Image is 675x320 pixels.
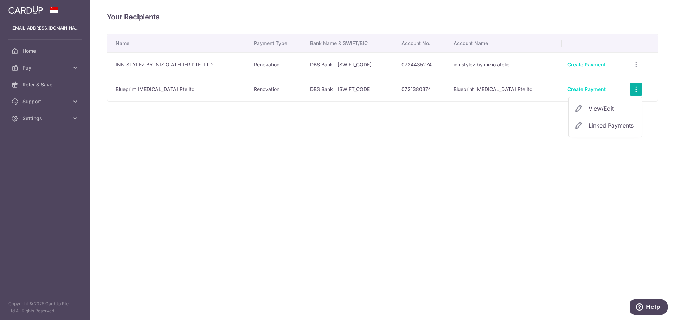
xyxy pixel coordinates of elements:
a: View/Edit [569,100,642,117]
th: Account Name [448,34,561,52]
td: 0724435274 [396,52,448,77]
td: Blueprint [MEDICAL_DATA] Pte ltd [448,77,561,102]
th: Bank Name & SWIFT/BIC [304,34,396,52]
td: inn stylez by inizio atelier [448,52,561,77]
td: DBS Bank | [SWIFT_CODE] [304,52,396,77]
a: Create Payment [567,86,606,92]
img: CardUp [8,6,43,14]
span: View/Edit [589,104,636,113]
th: Payment Type [248,34,304,52]
iframe: Opens a widget where you can find more information [630,299,668,316]
td: 0721380374 [396,77,448,102]
td: Renovation [248,77,304,102]
h4: Your Recipients [107,11,658,22]
a: Create Payment [567,61,606,67]
td: INN STYLEZ BY INIZIO ATELIER PTE. LTD. [107,52,248,77]
span: Pay [22,64,69,71]
td: Renovation [248,52,304,77]
th: Name [107,34,248,52]
p: [EMAIL_ADDRESS][DOMAIN_NAME] [11,25,79,32]
span: Support [22,98,69,105]
a: Linked Payments [569,117,642,134]
td: Blueprint [MEDICAL_DATA] Pte ltd [107,77,248,102]
td: DBS Bank | [SWIFT_CODE] [304,77,396,102]
span: translation missing: en.user_payees.user_payee_list.linked_payments [589,122,634,129]
span: Home [22,47,69,54]
span: Settings [22,115,69,122]
span: Refer & Save [22,81,69,88]
th: Account No. [396,34,448,52]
